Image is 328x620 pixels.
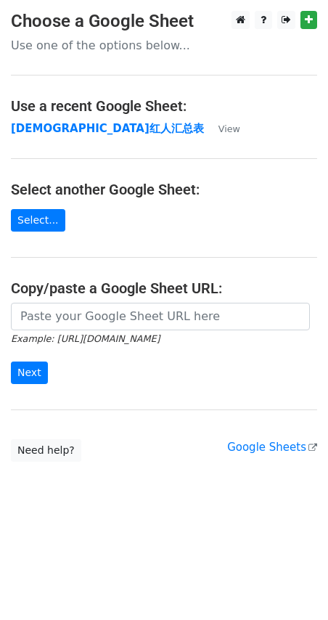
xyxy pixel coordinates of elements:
h4: Select another Google Sheet: [11,181,317,198]
iframe: Chat Widget [255,550,328,620]
a: View [204,122,240,135]
a: Google Sheets [227,441,317,454]
a: [DEMOGRAPHIC_DATA]红人汇总表 [11,122,204,135]
p: Use one of the options below... [11,38,317,53]
h4: Copy/paste a Google Sheet URL: [11,280,317,297]
h4: Use a recent Google Sheet: [11,97,317,115]
small: View [218,123,240,134]
small: Example: [URL][DOMAIN_NAME] [11,333,160,344]
input: Next [11,362,48,384]
a: Select... [11,209,65,232]
h3: Choose a Google Sheet [11,11,317,32]
a: Need help? [11,439,81,462]
input: Paste your Google Sheet URL here [11,303,310,330]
